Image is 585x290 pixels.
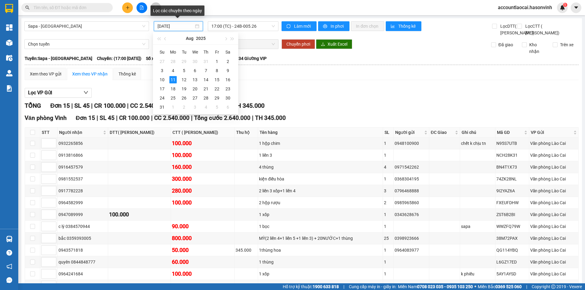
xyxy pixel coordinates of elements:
span: Chuyến: (17:00 [DATE]) [97,55,141,62]
span: Increase Value [49,234,56,238]
span: Increase Value [49,186,56,191]
th: STT [40,128,58,138]
span: down [51,156,55,159]
div: BN4T1X73 [496,164,528,170]
td: 2025-08-24 [157,93,168,103]
span: Chọn chuyến [211,40,275,49]
span: up [51,152,55,155]
td: 2025-08-29 [211,93,222,103]
div: 1 [384,152,392,159]
span: printer [323,24,328,29]
button: bar-chartThống kê [386,21,421,31]
td: 2025-07-29 [179,57,190,66]
span: Increase Value [49,222,56,226]
div: 100.000 [109,210,169,219]
b: Tuyến: Sapa - [GEOGRAPHIC_DATA] [25,56,92,61]
div: 5 [213,103,221,111]
div: 0343628676 [395,211,428,218]
span: Mã GD [497,129,523,136]
div: MỲ(2 liền 4+1 liền 5 +1 liền 3) + 20NƯỚC+1 thùng [259,235,382,242]
span: down [83,90,88,95]
button: Chuyển phơi [282,39,315,49]
td: 2025-08-13 [190,75,200,84]
th: Th [200,47,211,57]
div: sapa [461,223,494,230]
div: 5 [180,67,188,74]
img: logo-vxr [5,4,13,13]
span: down [51,168,55,171]
div: Văn phòng Lào Cai [530,152,577,159]
div: 1 [213,58,221,65]
span: down [51,191,55,195]
span: | [71,102,73,109]
td: 2025-08-07 [200,66,211,75]
span: Văn phòng Vinh [25,114,67,121]
td: 2025-08-11 [168,75,179,84]
div: 38M72PAX [496,235,528,242]
div: 1 hộp chim [259,140,382,147]
td: Văn phòng Lào Cai [529,197,579,209]
td: 2025-08-19 [179,84,190,93]
button: file-add [136,2,147,13]
button: printerIn phơi [318,21,349,31]
span: Decrease Value [49,203,56,207]
img: warehouse-icon [6,40,12,46]
button: plus [122,2,133,13]
td: 2025-07-30 [190,57,200,66]
div: 0947089999 [58,211,107,218]
img: warehouse-icon [6,236,12,242]
div: 100.000 [172,151,233,159]
span: Làm mới [294,23,312,30]
div: 2 liền 3 xốp+1 liền 4 [259,187,382,194]
div: 30 [224,94,232,102]
span: Increase Value [49,151,56,155]
span: Increase Value [49,198,56,203]
sup: 1 [563,3,567,7]
th: Fr [211,47,222,57]
span: | [252,114,253,121]
td: 2025-08-02 [222,57,233,66]
img: icon-new-feature [560,5,565,10]
div: 8 [213,67,221,74]
td: Văn phòng Lào Cai [529,232,579,244]
td: 2025-08-22 [211,84,222,93]
span: file-add [140,5,144,10]
td: 2025-08-18 [168,84,179,93]
div: 100.000 [172,139,233,148]
div: 0796468888 [395,187,428,194]
div: 0368304195 [395,176,428,182]
td: 2025-08-14 [200,75,211,84]
div: 2 [384,199,392,206]
div: 9I2YAZ6A [496,187,528,194]
div: 4 thùng [259,164,382,170]
div: 1 xốp [259,211,382,218]
img: solution-icon [6,85,12,92]
span: CR 100.000 [119,114,150,121]
div: 7 [202,67,210,74]
td: BN4T1X73 [495,161,529,173]
div: 26 [180,94,188,102]
div: c lý 0384570944 [58,223,107,230]
div: 9 [224,67,232,74]
span: up [51,211,55,215]
td: Văn phòng Lào Cai [529,221,579,232]
span: Sapa - Hà Tĩnh [28,22,145,31]
span: CC 2.540.000 [154,114,190,121]
span: CC 2.540.000 [130,102,167,109]
td: 2025-08-25 [168,93,179,103]
div: 1 [384,223,392,230]
button: downloadXuất Excel [316,39,352,49]
span: Xuất Excel [328,41,347,47]
span: search [25,5,30,10]
button: syncLàm mới [282,21,317,31]
div: 23 [224,85,232,93]
div: Văn phòng Lào Cai [530,235,577,242]
button: aim [151,2,161,13]
td: QG114YBQ [495,244,529,256]
span: up [51,187,55,191]
div: 0398923666 [395,235,428,242]
span: up [51,140,55,143]
div: 800.000 [172,234,233,243]
div: 29 [213,94,221,102]
span: down [51,144,55,148]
